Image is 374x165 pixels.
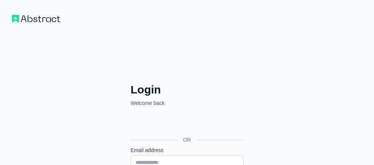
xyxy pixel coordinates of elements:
[177,136,197,143] span: OR
[127,115,246,131] iframe: Sign in with Google Button
[131,99,244,107] p: Welcome back
[131,146,244,154] label: Email address
[131,83,244,96] h2: Login
[12,15,60,22] img: Workflow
